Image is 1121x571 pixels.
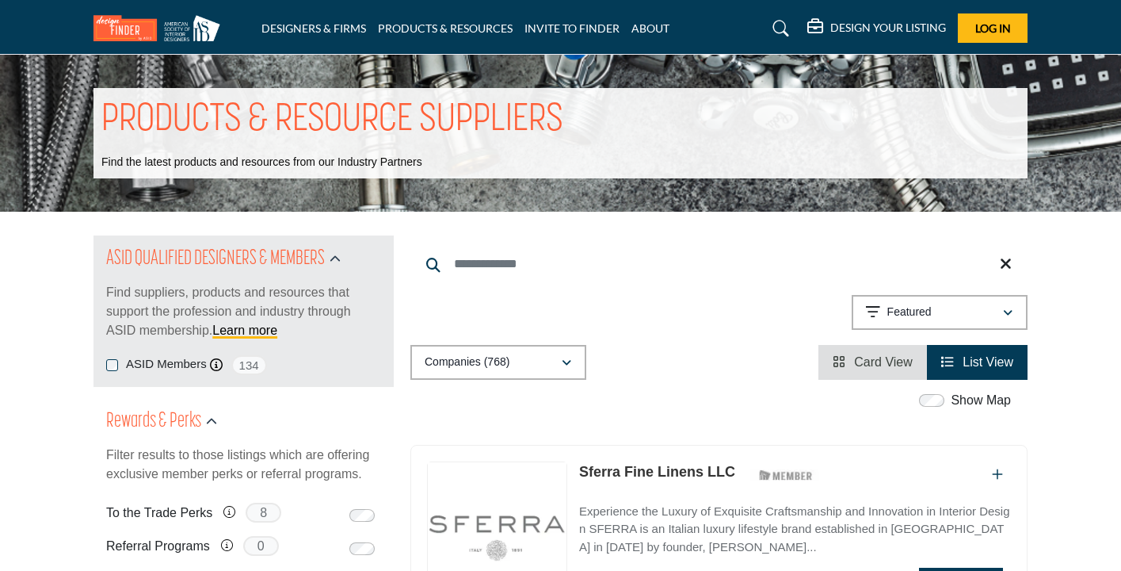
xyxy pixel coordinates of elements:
a: View List [941,355,1013,369]
p: Find suppliers, products and resources that support the profession and industry through ASID memb... [106,283,381,340]
a: View Card [833,355,913,369]
label: Show Map [951,391,1011,410]
input: Switch to Referral Programs [349,542,375,555]
a: INVITE TO FINDER [524,21,620,35]
p: Filter results to those listings which are offering exclusive member perks or referral programs. [106,446,381,484]
h2: Rewards & Perks [106,408,201,436]
span: 8 [246,503,281,523]
a: Learn more [212,324,277,337]
span: Log In [975,21,1011,35]
img: ASID Members Badge Icon [750,466,822,485]
p: Featured [887,305,932,320]
a: Sferra Fine Linens LLC [579,464,735,480]
h5: DESIGN YOUR LISTING [830,21,946,35]
span: Card View [854,355,913,369]
span: List View [963,355,1013,369]
span: 134 [231,355,267,375]
label: ASID Members [126,355,207,374]
input: ASID Members checkbox [106,359,118,371]
a: DESIGNERS & FIRMS [261,21,366,35]
label: Referral Programs [106,532,210,560]
a: Experience the Luxury of Exquisite Craftsmanship and Innovation in Interior Design SFERRA is an I... [579,493,1011,557]
input: Search Keyword [410,245,1028,283]
label: To the Trade Perks [106,499,212,527]
p: Experience the Luxury of Exquisite Craftsmanship and Innovation in Interior Design SFERRA is an I... [579,503,1011,557]
h1: PRODUCTS & RESOURCE SUPPLIERS [101,96,563,145]
h2: ASID QUALIFIED DESIGNERS & MEMBERS [106,245,325,274]
p: Find the latest products and resources from our Industry Partners [101,155,422,171]
a: ABOUT [631,21,669,35]
button: Companies (768) [410,345,586,380]
input: Switch to To the Trade Perks [349,509,375,522]
a: Add To List [992,468,1003,481]
li: List View [927,345,1028,380]
button: Featured [852,295,1028,330]
p: Sferra Fine Linens LLC [579,462,735,483]
li: Card View [818,345,927,380]
span: 0 [243,536,279,556]
img: Site Logo [93,15,228,41]
a: Search [757,16,799,41]
a: PRODUCTS & RESOURCES [378,21,513,35]
button: Log In [958,13,1028,43]
p: Companies (768) [425,354,509,370]
div: DESIGN YOUR LISTING [807,19,946,38]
